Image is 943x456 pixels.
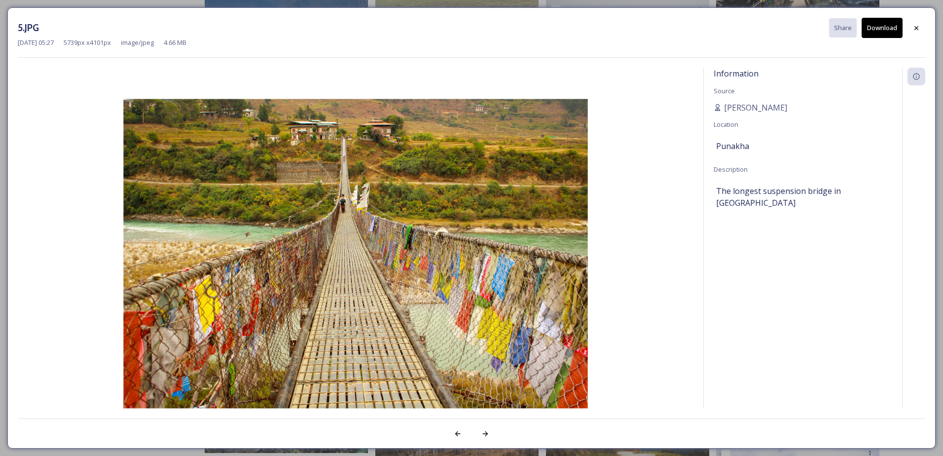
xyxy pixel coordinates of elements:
[18,38,54,47] span: [DATE] 05:27
[18,21,39,35] h3: 5.JPG
[716,185,890,209] span: The longest suspension bridge in [GEOGRAPHIC_DATA]
[714,165,748,174] span: Description
[714,68,759,79] span: Information
[18,70,693,437] img: 5.JPG
[714,86,735,95] span: Source
[64,38,111,47] span: 5739 px x 4101 px
[714,120,738,129] span: Location
[829,18,857,38] button: Share
[164,38,186,47] span: 4.66 MB
[724,102,787,114] span: [PERSON_NAME]
[716,140,749,152] span: Punakha
[121,38,154,47] span: image/jpeg
[862,18,903,38] button: Download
